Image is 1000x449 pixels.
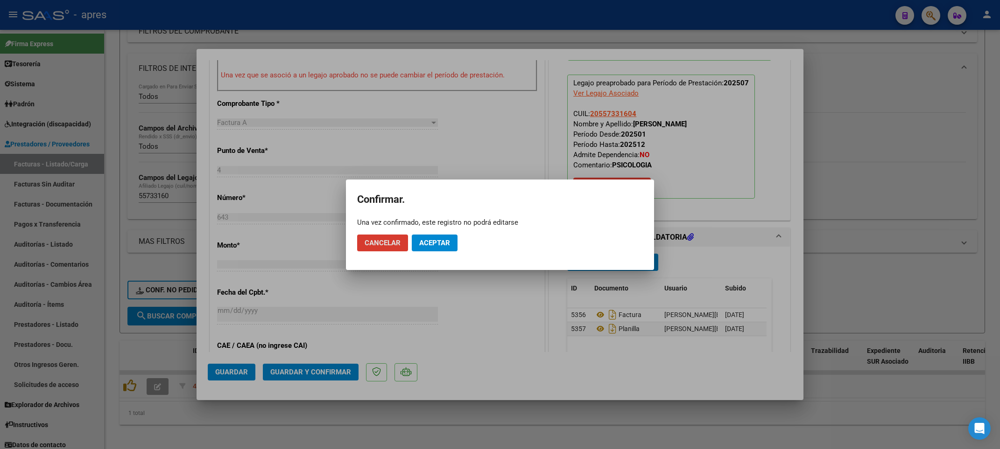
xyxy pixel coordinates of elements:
button: Aceptar [412,235,458,251]
h2: Confirmar. [357,191,643,208]
div: Una vez confirmado, este registro no podrá editarse [357,218,643,227]
button: Cancelar [357,235,408,251]
span: Aceptar [419,239,450,247]
span: Cancelar [365,239,401,247]
div: Open Intercom Messenger [968,417,991,440]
